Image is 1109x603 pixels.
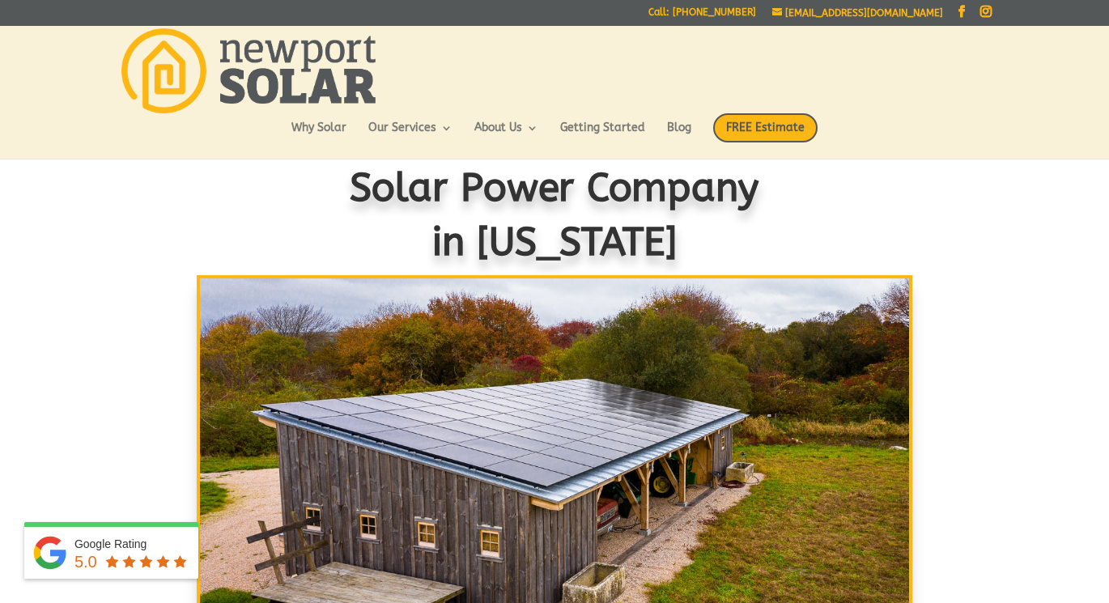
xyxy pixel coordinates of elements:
[368,122,453,150] a: Our Services
[291,122,346,150] a: Why Solar
[474,122,538,150] a: About Us
[667,122,691,150] a: Blog
[121,28,376,113] img: Newport Solar | Solar Energy Optimized.
[74,536,190,552] div: Google Rating
[713,113,818,142] span: FREE Estimate
[74,553,97,571] span: 5.0
[648,7,756,24] a: Call: [PHONE_NUMBER]
[772,7,943,19] a: [EMAIL_ADDRESS][DOMAIN_NAME]
[350,165,759,265] span: Solar Power Company in [US_STATE]
[560,122,645,150] a: Getting Started
[713,113,818,159] a: FREE Estimate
